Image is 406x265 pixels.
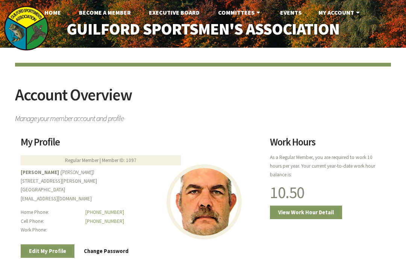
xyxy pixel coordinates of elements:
[60,169,94,176] em: ([PERSON_NAME])
[15,86,391,111] h2: Account Overview
[4,6,49,51] img: logo_sm.png
[15,111,391,122] span: Manage your member account and profile
[21,169,59,176] b: [PERSON_NAME]
[312,5,368,20] a: My Account
[21,137,261,152] h2: My Profile
[270,206,342,220] a: View Work Hour Detail
[21,244,74,258] a: Edit My Profile
[212,5,268,20] a: Committees
[21,208,81,217] dt: Home Phone
[143,5,206,20] a: Executive Board
[85,209,124,215] a: [PHONE_NUMBER]
[21,217,81,226] dt: Cell Phone
[53,15,353,43] a: Guilford Sportsmen's Association
[73,5,137,20] a: Become A Member
[38,5,67,20] a: Home
[270,184,385,200] h1: 10.50
[21,226,81,234] dt: Work Phone
[21,168,261,203] p: [STREET_ADDRESS][PERSON_NAME] [GEOGRAPHIC_DATA] [EMAIL_ADDRESS][DOMAIN_NAME]
[85,218,124,224] a: [PHONE_NUMBER]
[270,153,385,179] p: As a Regular Member, you are required to work 10 hours per year. Your current year-to-date work h...
[76,244,137,258] a: Change Password
[21,155,181,165] div: Regular Member | Member ID: 1097
[274,5,308,20] a: Events
[270,137,385,152] h2: Work Hours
